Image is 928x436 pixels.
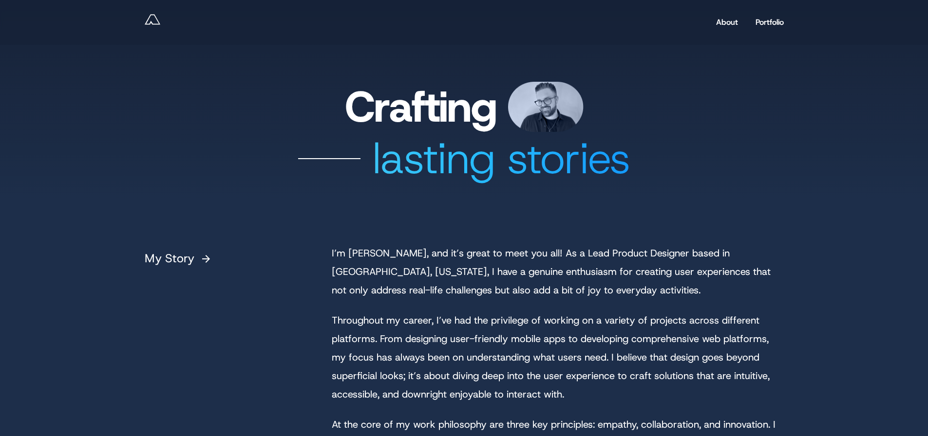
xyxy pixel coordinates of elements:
a: Andy Reff - Lead Product Designer [145,12,160,33]
img: Andy Reff - Lead Product Designer [508,82,584,132]
p: I’m [PERSON_NAME], and it’s great to meet you all! As a Lead Product Designer based in [GEOGRAPHI... [332,244,784,299]
h4: My Story [145,244,212,273]
h1: Crafting [145,82,784,132]
a: About [716,13,738,32]
p: Throughout my career, I’ve had the privilege of working on a variety of projects across different... [332,311,784,403]
div: lasting stories [145,132,784,185]
a: Portfolio [756,13,784,32]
